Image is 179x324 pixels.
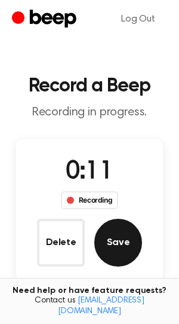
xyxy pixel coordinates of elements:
span: Contact us [7,296,172,317]
a: Log Out [109,5,167,33]
button: Save Audio Record [94,219,142,267]
span: 0:11 [66,160,113,185]
div: Recording [61,191,119,209]
a: [EMAIL_ADDRESS][DOMAIN_NAME] [58,297,144,316]
p: Recording in progress. [10,105,169,120]
button: Delete Audio Record [37,219,85,267]
h1: Record a Beep [10,77,169,96]
a: Beep [12,8,79,31]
